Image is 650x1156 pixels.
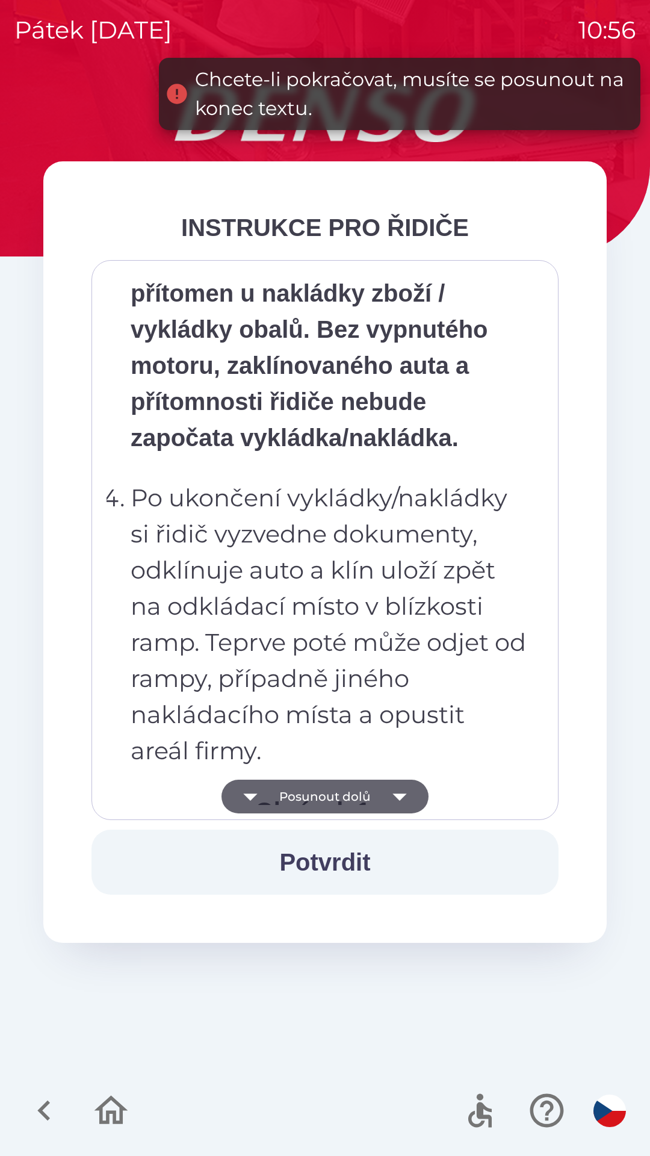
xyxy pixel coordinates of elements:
[91,830,559,895] button: Potvrdit
[43,84,607,142] img: Logo
[221,780,429,813] button: Posunout dolů
[578,12,636,48] p: 10:56
[14,12,172,48] p: pátek [DATE]
[91,210,559,246] div: INSTRUKCE PRO ŘIDIČE
[131,480,527,769] p: Po ukončení vykládky/nakládky si řidič vyzvedne dokumenty, odklínuje auto a klín uloží zpět na od...
[593,1095,626,1127] img: cs flag
[195,65,628,123] div: Chcete-li pokračovat, musíte se posunout na konec textu.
